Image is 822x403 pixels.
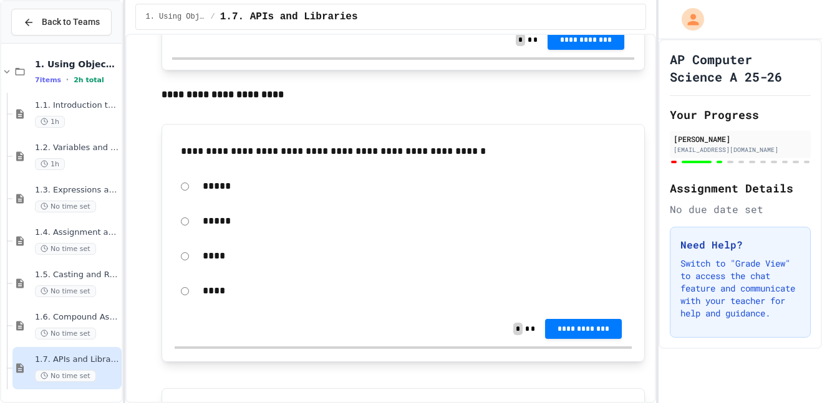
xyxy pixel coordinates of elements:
[35,328,96,339] span: No time set
[35,158,65,170] span: 1h
[35,285,96,297] span: No time set
[35,100,119,111] span: 1.1. Introduction to Algorithms, Programming, and Compilers
[74,76,104,84] span: 2h total
[35,270,119,280] span: 1.5. Casting and Ranges of Values
[670,106,811,123] h2: Your Progress
[35,312,119,323] span: 1.6. Compound Assignment Operators
[669,5,707,34] div: My Account
[42,16,100,29] span: Back to Teams
[146,12,206,22] span: 1. Using Objects and Methods
[35,59,119,70] span: 1. Using Objects and Methods
[680,237,800,252] h3: Need Help?
[670,50,811,85] h1: AP Computer Science A 25-26
[35,143,119,153] span: 1.2. Variables and Data Types
[35,76,61,84] span: 7 items
[674,145,807,154] div: [EMAIL_ADDRESS][DOMAIN_NAME]
[35,354,119,365] span: 1.7. APIs and Libraries
[35,243,96,255] span: No time set
[670,202,811,217] div: No due date set
[674,133,807,145] div: [PERSON_NAME]
[35,116,65,128] span: 1h
[35,227,119,238] span: 1.4. Assignment and Input
[35,370,96,382] span: No time set
[66,75,69,85] span: •
[680,257,800,320] p: Switch to "Grade View" to access the chat feature and communicate with your teacher for help and ...
[35,201,96,212] span: No time set
[35,185,119,196] span: 1.3. Expressions and Output [New]
[220,9,358,24] span: 1.7. APIs and Libraries
[11,9,112,36] button: Back to Teams
[211,12,215,22] span: /
[670,179,811,197] h2: Assignment Details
